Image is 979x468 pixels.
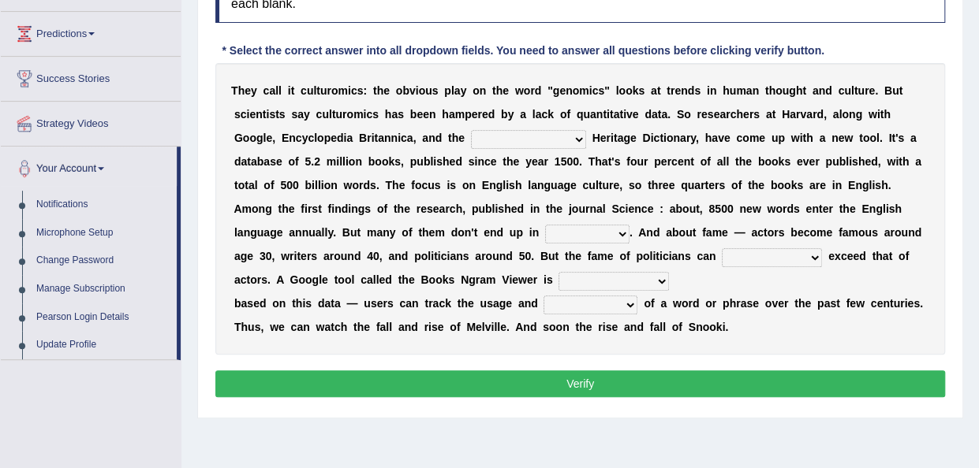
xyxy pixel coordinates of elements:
b: i [288,84,291,97]
b: a [263,155,270,168]
b: 5 [305,155,311,168]
b: r [530,84,534,97]
b: l [263,132,266,144]
b: o [863,132,870,144]
b: i [266,108,269,121]
b: s [708,108,714,121]
b: n [673,132,680,144]
b: u [844,84,851,97]
b: t [657,84,661,97]
a: Success Stories [1,57,181,96]
b: n [429,108,436,121]
b: a [819,132,825,144]
b: s [357,84,364,97]
b: v [800,108,806,121]
b: y [690,132,696,144]
b: v [718,132,724,144]
b: o [473,84,480,97]
b: e [630,132,637,144]
b: H [782,108,790,121]
b: o [331,84,338,97]
b: m [736,84,745,97]
b: n [818,84,825,97]
b: b [402,84,409,97]
b: t [374,132,378,144]
b: . [667,108,671,121]
b: d [816,108,824,121]
b: H [592,132,600,144]
b: r [327,84,331,97]
b: e [759,132,765,144]
b: b [257,155,264,168]
b: s [598,84,604,97]
b: h [723,84,730,97]
b: l [275,84,278,97]
b: e [458,132,465,144]
b: o [396,84,403,97]
b: t [619,108,623,121]
b: c [316,108,323,121]
b: o [742,132,749,144]
b: a [613,108,619,121]
b: u [730,84,737,97]
b: l [313,84,316,97]
b: o [346,108,353,121]
b: h [238,84,245,97]
b: l [839,108,842,121]
b: a [422,132,428,144]
b: t [492,84,496,97]
b: a [680,132,686,144]
b: . [875,84,878,97]
b: d [435,132,443,144]
b: i [246,108,249,121]
b: h [796,84,803,97]
b: w [869,108,877,121]
div: * Select the correct answer into all dropdown fields. You need to answer all questions before cli... [215,43,831,59]
b: h [442,108,449,121]
b: e [503,84,509,97]
b: r [726,108,730,121]
b: w [844,132,853,144]
b: o [775,84,783,97]
b: e [276,155,282,168]
b: t [899,84,902,97]
b: t [772,108,775,121]
b: h [806,132,813,144]
b: o [419,84,426,97]
b: t [263,108,267,121]
b: r [749,108,753,121]
b: u [322,108,329,121]
b: p [778,132,785,144]
b: p [324,132,331,144]
b: a [536,108,542,121]
b: a [746,84,753,97]
b: a [520,108,526,121]
b: a [346,132,353,144]
b: t [275,108,279,121]
b: s [372,108,379,121]
b: t [603,108,607,121]
b: B [359,132,367,144]
b: r [697,108,701,121]
b: c [401,132,407,144]
b: o [684,108,691,121]
b: t [854,84,858,97]
b: r [367,132,371,144]
b: , [272,132,275,144]
b: e [701,108,708,121]
b: r [686,132,690,144]
b: e [266,132,272,144]
b: a [241,155,247,168]
b: n [752,84,759,97]
b: c [541,108,547,121]
b: l [851,84,854,97]
b: t [332,108,336,121]
b: i [344,132,347,144]
b: i [372,132,375,144]
b: , [413,132,417,144]
b: d [825,84,832,97]
b: c [592,84,598,97]
a: Notifications [29,191,177,219]
b: m [579,84,589,97]
b: u [320,84,327,97]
